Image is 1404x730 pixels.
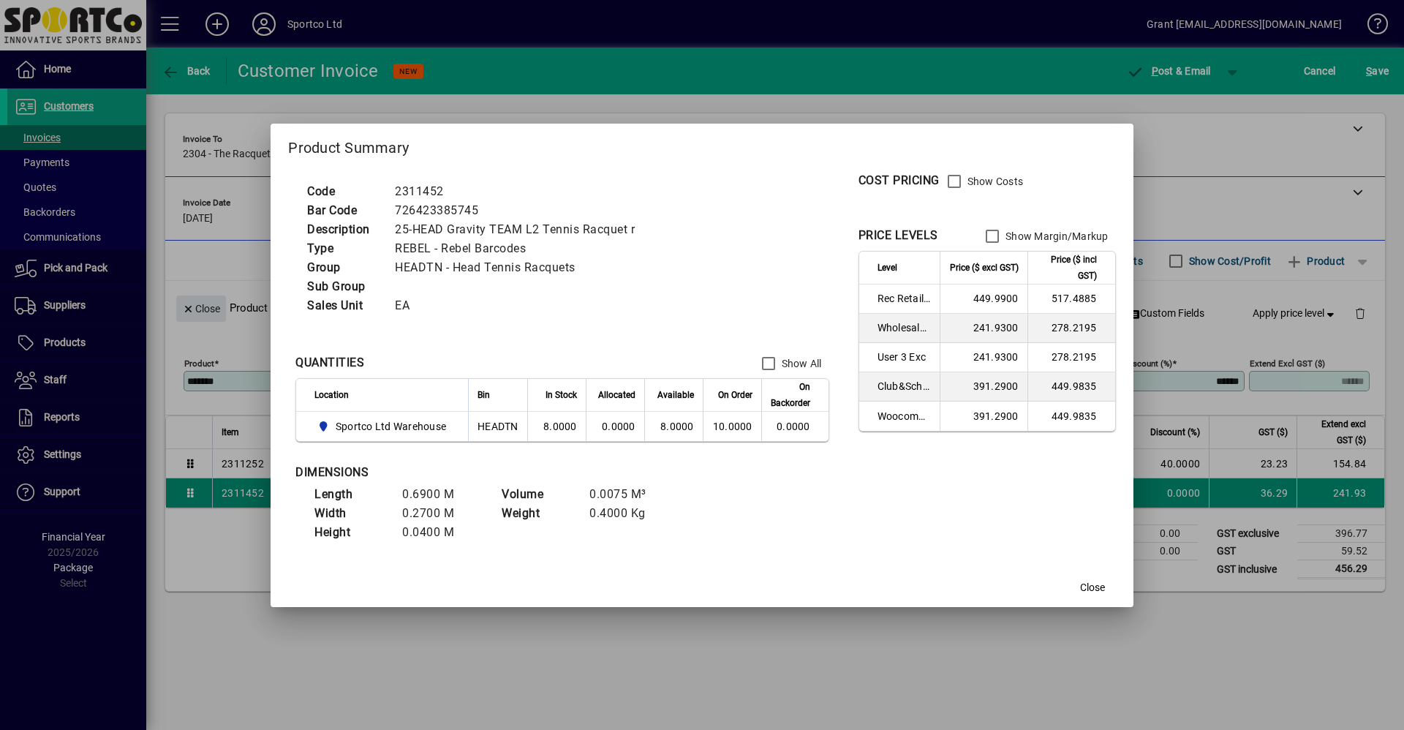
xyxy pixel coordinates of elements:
td: Sales Unit [300,296,388,315]
label: Show Margin/Markup [1003,229,1109,244]
td: 241.9300 [940,314,1027,343]
td: 391.2900 [940,372,1027,402]
td: 449.9900 [940,285,1027,314]
td: EA [388,296,652,315]
td: 8.0000 [644,412,703,441]
td: 391.2900 [940,402,1027,431]
td: 0.0000 [586,412,644,441]
td: Code [300,182,388,201]
span: Price ($ excl GST) [950,260,1019,276]
div: PRICE LEVELS [858,227,938,244]
span: Available [657,387,694,403]
span: Allocated [598,387,635,403]
td: Type [300,239,388,258]
label: Show All [779,356,822,371]
td: Sub Group [300,277,388,296]
td: 0.4000 Kg [582,504,670,523]
td: 449.9835 [1027,402,1115,431]
td: 25-HEAD Gravity TEAM L2 Tennis Racquet r [388,220,652,239]
td: Group [300,258,388,277]
span: 10.0000 [713,421,752,432]
td: Length [307,485,395,504]
td: 0.0400 M [395,523,483,542]
span: Location [314,387,349,403]
td: 517.4885 [1027,285,1115,314]
span: User 3 Exc [877,350,931,364]
div: DIMENSIONS [295,464,661,481]
td: 0.6900 M [395,485,483,504]
label: Show Costs [965,174,1024,189]
td: Volume [494,485,582,504]
span: Price ($ incl GST) [1037,252,1097,284]
td: HEADTN - Head Tennis Racquets [388,258,652,277]
td: 0.0075 M³ [582,485,670,504]
td: Bar Code [300,201,388,220]
span: Bin [478,387,490,403]
span: Sportco Ltd Warehouse [314,418,452,435]
td: 0.2700 M [395,504,483,523]
button: Close [1069,575,1116,601]
span: Woocommerce Retail [877,409,931,424]
td: Weight [494,504,582,523]
td: Width [307,504,395,523]
td: Height [307,523,395,542]
span: On Order [718,387,752,403]
td: HEADTN [468,412,527,441]
td: 241.9300 [940,343,1027,372]
span: Club&School Exc [877,379,931,394]
div: QUANTITIES [295,354,364,372]
td: 726423385745 [388,201,652,220]
span: Wholesale Exc [877,320,931,335]
h2: Product Summary [271,124,1133,166]
span: On Backorder [771,379,810,411]
td: 0.0000 [761,412,829,441]
span: Sportco Ltd Warehouse [336,419,446,434]
span: Close [1080,580,1105,595]
span: Level [877,260,897,276]
td: 2311452 [388,182,652,201]
td: REBEL - Rebel Barcodes [388,239,652,258]
td: Description [300,220,388,239]
div: COST PRICING [858,172,940,189]
td: 8.0000 [527,412,586,441]
td: 449.9835 [1027,372,1115,402]
td: 278.2195 [1027,314,1115,343]
span: Rec Retail Inc [877,291,931,306]
span: In Stock [546,387,577,403]
td: 278.2195 [1027,343,1115,372]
